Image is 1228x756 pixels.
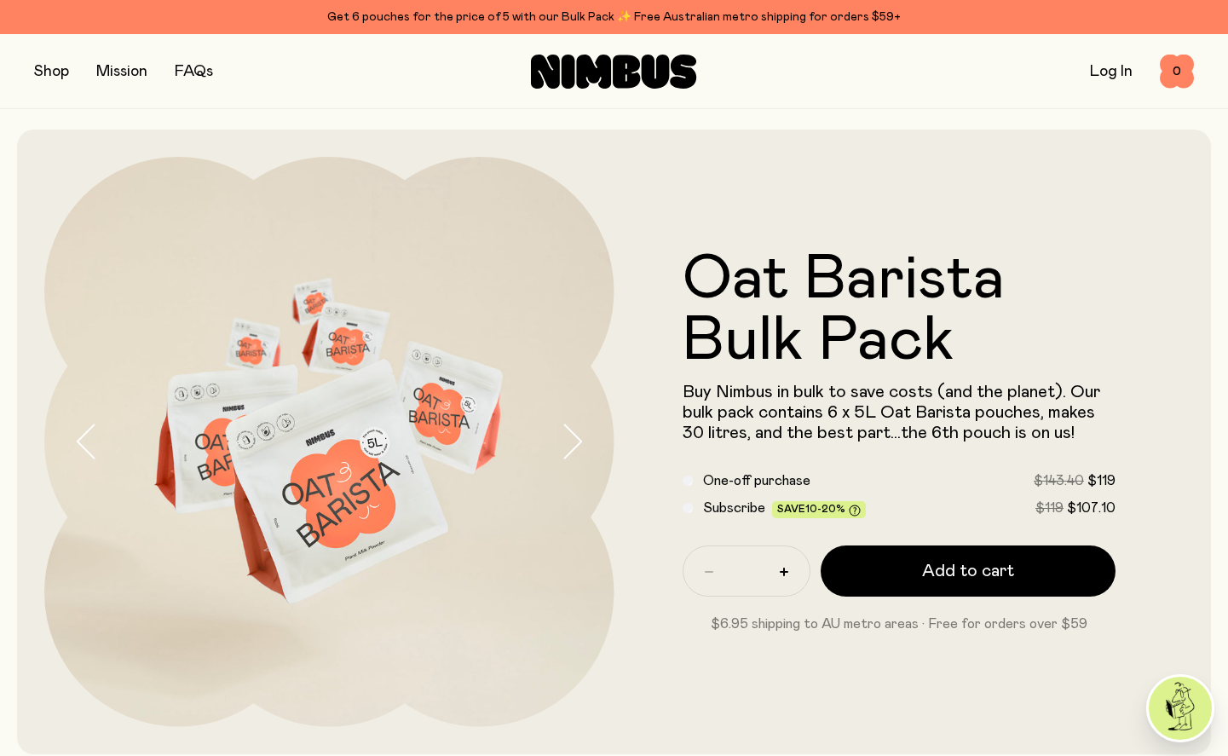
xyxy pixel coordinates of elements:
[1149,677,1212,740] img: agent
[683,614,1116,634] p: $6.95 shipping to AU metro areas · Free for orders over $59
[1160,55,1194,89] button: 0
[96,64,147,79] a: Mission
[683,384,1100,441] span: Buy Nimbus in bulk to save costs (and the planet). Our bulk pack contains 6 x 5L Oat Barista pouc...
[922,559,1014,583] span: Add to cart
[1035,501,1064,515] span: $119
[703,474,810,488] span: One-off purchase
[1090,64,1133,79] a: Log In
[175,64,213,79] a: FAQs
[1034,474,1084,488] span: $143.40
[703,501,765,515] span: Subscribe
[683,249,1116,372] h1: Oat Barista Bulk Pack
[821,545,1116,597] button: Add to cart
[1087,474,1116,488] span: $119
[805,504,845,514] span: 10-20%
[34,7,1194,27] div: Get 6 pouches for the price of 5 with our Bulk Pack ✨ Free Australian metro shipping for orders $59+
[777,504,861,517] span: Save
[1067,501,1116,515] span: $107.10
